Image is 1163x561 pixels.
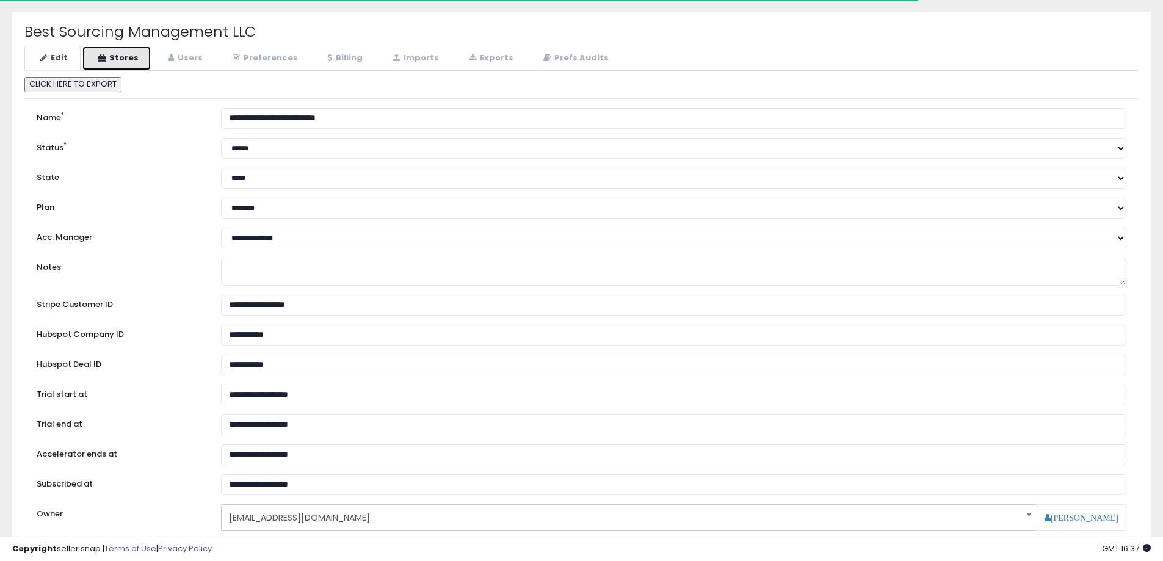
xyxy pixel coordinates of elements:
[24,77,121,92] button: CLICK HERE TO EXPORT
[12,543,212,555] div: seller snap | |
[158,543,212,554] a: Privacy Policy
[24,24,1139,40] h2: Best Sourcing Management LLC
[1045,513,1118,522] a: [PERSON_NAME]
[1102,543,1151,554] span: 2025-10-7 16:37 GMT
[37,509,63,520] label: Owner
[27,385,212,400] label: Trial start at
[377,46,452,71] a: Imports
[27,325,212,341] label: Hubspot Company ID
[27,444,212,460] label: Accelerator ends at
[27,108,212,124] label: Name
[27,414,212,430] label: Trial end at
[153,46,216,71] a: Users
[104,543,156,554] a: Terms of Use
[27,258,212,273] label: Notes
[12,543,57,554] strong: Copyright
[27,228,212,244] label: Acc. Manager
[229,507,1013,528] span: [EMAIL_ADDRESS][DOMAIN_NAME]
[27,295,212,311] label: Stripe Customer ID
[27,355,212,371] label: Hubspot Deal ID
[82,46,151,71] a: Stores
[27,138,212,154] label: Status
[312,46,375,71] a: Billing
[453,46,526,71] a: Exports
[27,168,212,184] label: State
[217,46,311,71] a: Preferences
[24,46,81,71] a: Edit
[27,474,212,490] label: Subscribed at
[527,46,621,71] a: Prefs Audits
[27,198,212,214] label: Plan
